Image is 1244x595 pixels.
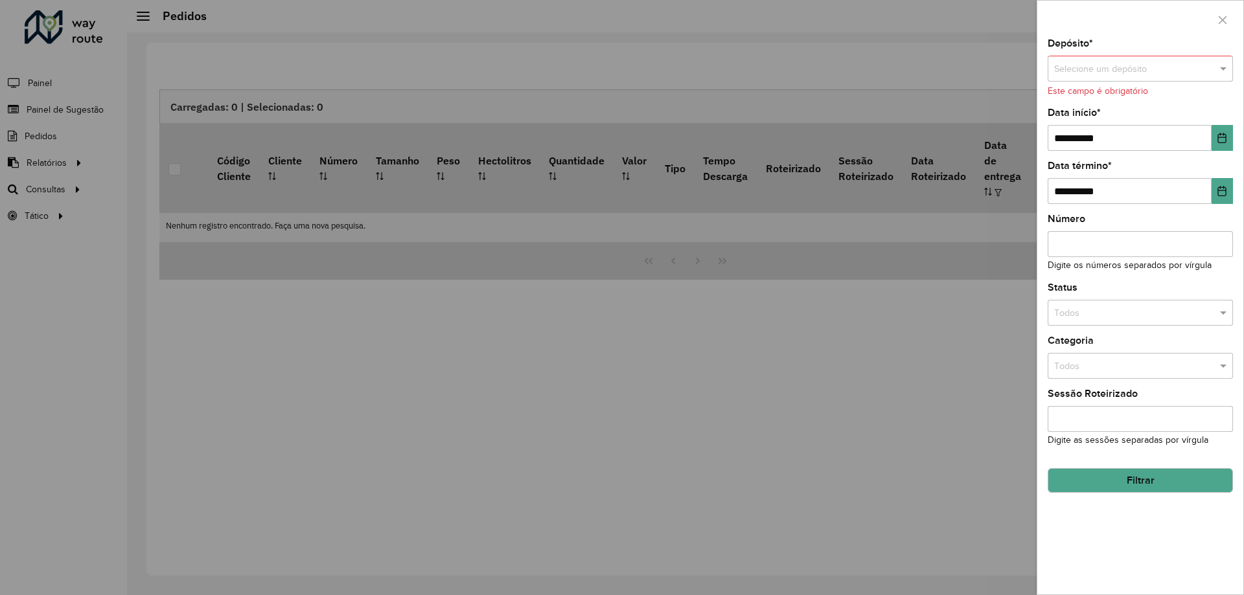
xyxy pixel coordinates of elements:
label: Data término [1048,158,1112,174]
label: Status [1048,280,1077,295]
label: Depósito [1048,36,1093,51]
small: Digite os números separados por vírgula [1048,260,1212,270]
label: Sessão Roteirizado [1048,386,1138,401]
formly-validation-message: Este campo é obrigatório [1048,86,1148,96]
button: Choose Date [1212,125,1233,151]
small: Digite as sessões separadas por vírgula [1048,435,1208,445]
button: Choose Date [1212,178,1233,204]
label: Data início [1048,105,1101,120]
label: Número [1048,211,1085,227]
label: Categoria [1048,333,1094,348]
button: Filtrar [1048,468,1233,493]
